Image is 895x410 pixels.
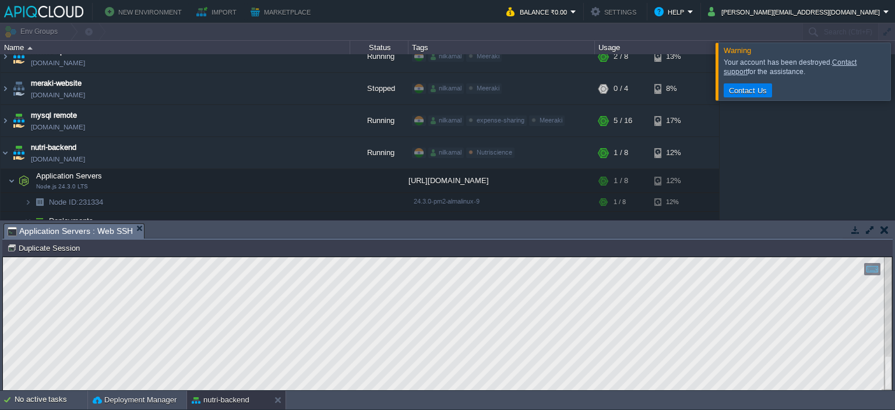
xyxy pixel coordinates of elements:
[31,212,48,230] img: AMDAwAAAACH5BAEAAAAALAAAAAABAAEAAAICRAEAOw==
[31,110,77,121] a: mysql remote
[27,47,33,50] img: AMDAwAAAACH5BAEAAAAALAAAAAABAAEAAAICRAEAOw==
[614,193,626,211] div: 1 / 8
[251,5,314,19] button: Marketplace
[414,198,480,205] span: 24.3.0-pm2-almalinux-9
[35,171,104,181] span: Application Servers
[654,41,692,72] div: 13%
[1,105,10,136] img: AMDAwAAAACH5BAEAAAAALAAAAAABAAEAAAICRAEAOw==
[428,148,464,158] div: nilkamal
[654,105,692,136] div: 17%
[10,137,27,169] img: AMDAwAAAACH5BAEAAAAALAAAAAABAAEAAAICRAEAOw==
[105,5,185,19] button: New Environment
[350,41,408,72] div: Running
[540,117,562,124] span: Meeraki
[654,169,692,192] div: 12%
[7,243,83,253] button: Duplicate Session
[614,169,628,192] div: 1 / 8
[477,52,499,59] span: Meeraki
[725,85,770,96] button: Contact Us
[49,198,79,206] span: Node ID:
[350,105,408,136] div: Running
[24,193,31,211] img: AMDAwAAAACH5BAEAAAAALAAAAAABAAEAAAICRAEAOw==
[654,5,688,19] button: Help
[1,73,10,104] img: AMDAwAAAACH5BAEAAAAALAAAAAABAAEAAAICRAEAOw==
[408,169,595,192] div: [URL][DOMAIN_NAME]
[596,41,718,54] div: Usage
[35,171,104,180] a: Application ServersNode.js 24.3.0 LTS
[350,137,408,169] div: Running
[724,58,887,76] div: Your account has been destroyed. for the assistance.
[48,216,95,226] a: Deployments
[31,142,76,153] a: nutri-backend
[10,105,27,136] img: AMDAwAAAACH5BAEAAAAALAAAAAABAAEAAAICRAEAOw==
[351,41,408,54] div: Status
[614,73,628,104] div: 0 / 4
[477,85,499,92] span: Meeraki
[15,391,87,409] div: No active tasks
[1,137,10,169] img: AMDAwAAAACH5BAEAAAAALAAAAAABAAEAAAICRAEAOw==
[31,89,85,101] a: [DOMAIN_NAME]
[654,137,692,169] div: 12%
[1,41,10,72] img: AMDAwAAAACH5BAEAAAAALAAAAAABAAEAAAICRAEAOw==
[614,105,632,136] div: 5 / 16
[654,73,692,104] div: 8%
[192,394,249,406] button: nutri-backend
[350,73,408,104] div: Stopped
[8,224,133,239] span: Application Servers : Web SSH
[614,137,628,169] div: 1 / 8
[591,5,640,19] button: Settings
[31,193,48,211] img: AMDAwAAAACH5BAEAAAAALAAAAAABAAEAAAICRAEAOw==
[10,73,27,104] img: AMDAwAAAACH5BAEAAAAALAAAAAABAAEAAAICRAEAOw==
[31,57,85,69] a: [DOMAIN_NAME]
[31,153,85,165] a: [DOMAIN_NAME]
[24,212,31,230] img: AMDAwAAAACH5BAEAAAAALAAAAAABAAEAAAICRAEAOw==
[4,6,83,17] img: APIQCloud
[31,78,82,89] a: meraki-website
[31,121,85,133] span: [DOMAIN_NAME]
[428,83,464,94] div: nilkamal
[36,183,88,190] span: Node.js 24.3.0 LTS
[614,41,628,72] div: 2 / 8
[708,5,883,19] button: [PERSON_NAME][EMAIL_ADDRESS][DOMAIN_NAME]
[477,149,512,156] span: Nutriscience
[724,46,751,55] span: Warning
[10,41,27,72] img: AMDAwAAAACH5BAEAAAAALAAAAAABAAEAAAICRAEAOw==
[48,197,105,207] a: Node ID:231334
[16,169,32,192] img: AMDAwAAAACH5BAEAAAAALAAAAAABAAEAAAICRAEAOw==
[409,41,594,54] div: Tags
[428,115,464,126] div: nilkamal
[93,394,177,406] button: Deployment Manager
[506,5,570,19] button: Balance ₹0.00
[196,5,240,19] button: Import
[8,169,15,192] img: AMDAwAAAACH5BAEAAAAALAAAAAABAAEAAAICRAEAOw==
[428,51,464,62] div: nilkamal
[477,117,524,124] span: expense-sharing
[48,197,105,207] span: 231334
[1,41,350,54] div: Name
[654,193,692,211] div: 12%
